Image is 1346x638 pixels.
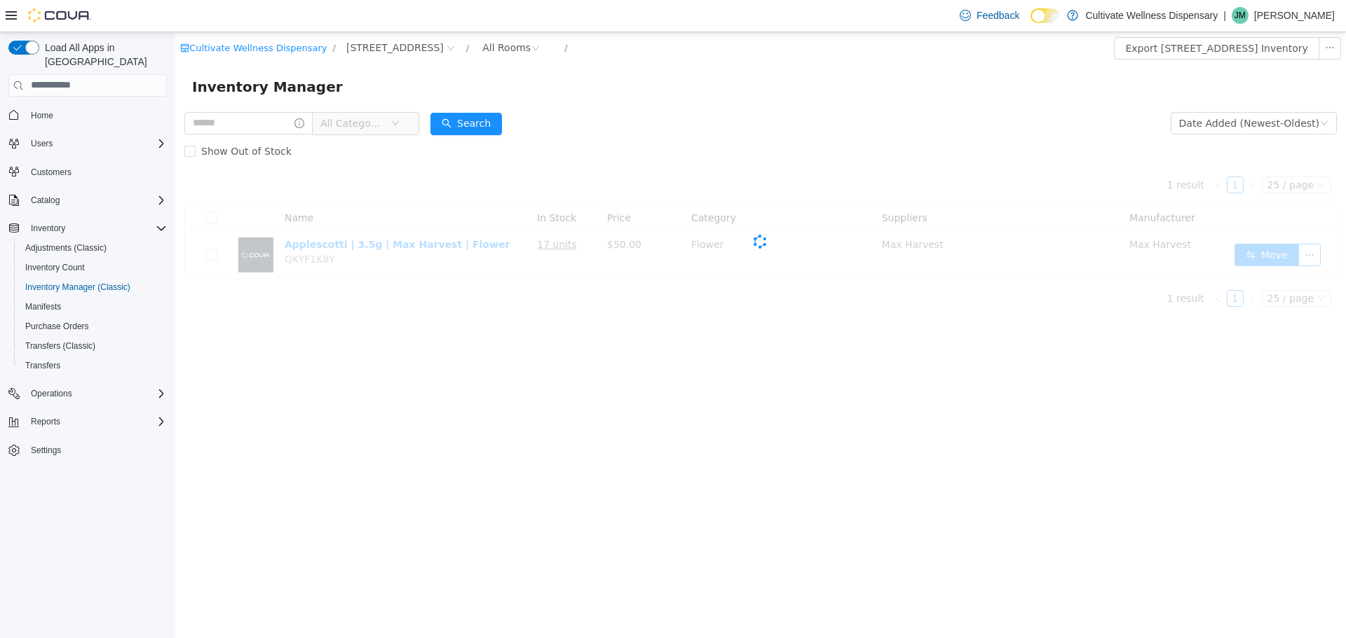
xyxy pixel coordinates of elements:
span: JM [1235,7,1246,24]
p: | [1223,7,1226,24]
button: Users [3,134,172,153]
span: Operations [31,388,72,399]
a: Transfers (Classic) [20,338,101,354]
span: Reports [25,413,167,430]
span: Home [25,106,167,124]
span: Inventory Manager (Classic) [20,279,167,296]
a: Purchase Orders [20,318,95,335]
span: Manifests [25,301,61,312]
span: Reports [31,416,60,427]
a: Feedback [954,1,1025,29]
span: Transfers (Classic) [20,338,167,354]
span: Home [31,110,53,121]
button: Reports [25,413,66,430]
div: Jeff Moore [1232,7,1249,24]
span: Customers [25,163,167,181]
button: Reports [3,412,172,431]
span: Adjustments (Classic) [25,242,107,254]
span: Users [31,138,53,149]
span: Load All Apps in [GEOGRAPHIC_DATA] [39,41,167,69]
span: Manifests [20,298,167,315]
button: Transfers (Classic) [14,336,172,356]
p: [PERSON_NAME] [1254,7,1335,24]
div: All Rooms [307,5,355,26]
span: 12407 Hwy 49, Gulfport, MS 39503 [171,8,268,23]
button: Export [STREET_ADDRESS] Inventory [939,5,1143,27]
i: icon: info-circle [119,86,129,96]
button: Adjustments (Classic) [14,238,172,258]
span: Inventory Count [25,262,85,273]
button: Inventory [3,219,172,238]
span: Inventory Manager (Classic) [25,282,130,293]
nav: Complex example [8,99,167,497]
a: Customers [25,164,77,181]
button: Users [25,135,58,152]
button: Transfers [14,356,172,375]
button: Settings [3,440,172,460]
span: Show Out of Stock [20,113,122,125]
span: Purchase Orders [20,318,167,335]
span: Transfers [25,360,60,371]
button: Home [3,105,172,125]
button: Operations [3,384,172,403]
span: Catalog [25,192,167,209]
a: Home [25,107,59,124]
i: icon: down [1145,87,1153,97]
a: Settings [25,442,67,459]
span: Customers [31,167,72,178]
button: icon: ellipsis [1143,5,1166,27]
a: Transfers [20,357,66,374]
span: Inventory [25,220,167,237]
span: Inventory [31,223,65,234]
span: Inventory Manager [17,43,176,66]
button: Inventory Count [14,258,172,277]
div: Date Added (Newest-Oldest) [1004,81,1144,102]
span: Transfers [20,357,167,374]
input: Dark Mode [1031,8,1060,23]
i: icon: shop [5,11,14,20]
button: Customers [3,162,172,182]
span: Purchase Orders [25,321,89,332]
span: All Categories [145,84,209,98]
span: Adjustments (Classic) [20,240,167,256]
span: Dark Mode [1031,23,1031,24]
i: icon: down [216,87,224,97]
span: / [389,11,392,21]
button: Inventory [25,220,71,237]
span: Inventory Count [20,259,167,276]
span: / [158,11,161,21]
span: Feedback [977,8,1019,22]
p: Cultivate Wellness Dispensary [1085,7,1218,24]
a: Inventory Count [20,259,90,276]
a: Inventory Manager (Classic) [20,279,136,296]
span: Catalog [31,195,60,206]
a: Adjustments (Classic) [20,240,112,256]
button: Purchase Orders [14,317,172,336]
button: Inventory Manager (Classic) [14,277,172,297]
span: / [291,11,294,21]
span: Operations [25,385,167,402]
span: Users [25,135,167,152]
img: Cova [28,8,91,22]
button: Operations [25,385,78,402]
button: icon: searchSearch [255,81,327,103]
a: icon: shopCultivate Wellness Dispensary [5,11,151,21]
button: Manifests [14,297,172,317]
span: Settings [31,445,61,456]
a: Manifests [20,298,67,315]
span: Settings [25,441,167,459]
span: Transfers (Classic) [25,340,95,352]
button: Catalog [3,190,172,210]
button: Catalog [25,192,65,209]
